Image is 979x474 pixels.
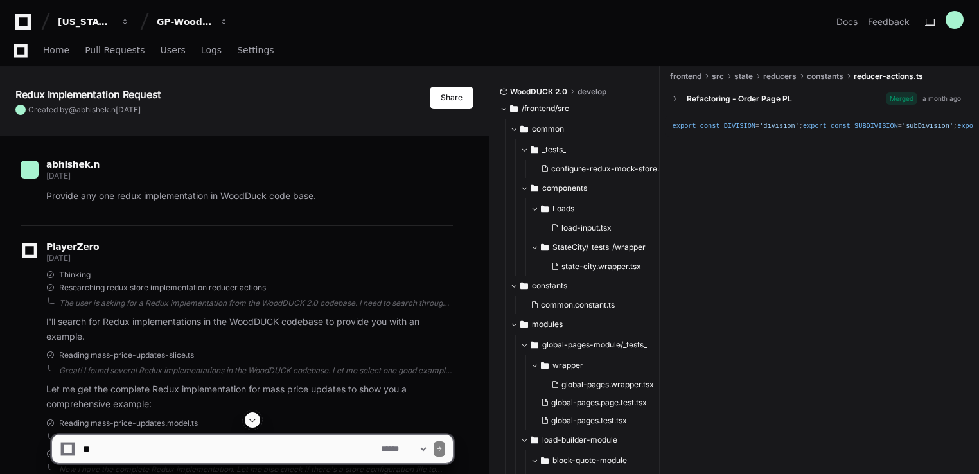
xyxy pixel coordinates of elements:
[46,189,453,204] p: Provide any one redux implementation in WoodDuck code base.
[510,314,660,335] button: modules
[76,105,116,114] span: abhishek.n
[237,46,274,54] span: Settings
[525,296,653,314] button: common.constant.ts
[868,15,910,28] button: Feedback
[922,94,961,103] div: a month ago
[116,105,141,114] span: [DATE]
[531,237,671,258] button: StateCity/_tests_/wrapper
[520,178,671,198] button: components
[59,298,453,308] div: The user is asking for a Redux implementation from the WoodDUCK 2.0 codebase. I need to search th...
[59,283,266,293] span: Researching redux store implementation reducer actions
[552,242,646,252] span: StateCity/_tests_/wrapper
[763,71,797,82] span: reducers
[520,121,528,137] svg: Directory
[59,365,453,376] div: Great! I found several Redux implementations in the WoodDUCK codebase. Let me select one good exa...
[546,258,663,276] button: state-city.wrapper.tsx
[15,88,161,101] app-text-character-animate: Redux Implementation Request
[510,276,660,296] button: constants
[673,122,755,130] span: export const DIVISION
[854,71,923,82] span: reducer-actions.ts
[673,121,966,132] div: = ; = ; = ; = ; = ; = ; = ; = ; = ; = ; = ; = ; = ; = ; = ; = ; = ; = ; = ; = ; = ; = ; = ; = ; =...
[532,124,564,134] span: common
[28,105,141,115] span: Created by
[542,145,566,155] span: _tests_
[552,360,583,371] span: wrapper
[536,160,666,178] button: configure-redux-mock-store.ts
[510,101,518,116] svg: Directory
[551,398,647,408] span: global-pages.page.test.tsx
[59,270,91,280] span: Thinking
[46,315,453,344] p: I'll search for Redux implementations in the WoodDUCK codebase to provide you with an example.
[46,382,453,412] p: Let me get the complete Redux implementation for mass price updates to show you a comprehensive e...
[510,119,660,139] button: common
[85,46,145,54] span: Pull Requests
[561,261,641,272] span: state-city.wrapper.tsx
[237,36,274,66] a: Settings
[546,376,663,394] button: global-pages.wrapper.tsx
[541,358,549,373] svg: Directory
[541,201,549,216] svg: Directory
[500,98,650,119] button: /frontend/src
[157,15,212,28] div: GP-WoodDuck 2.0
[43,36,69,66] a: Home
[201,36,222,66] a: Logs
[85,36,145,66] a: Pull Requests
[58,15,113,28] div: [US_STATE] Pacific
[531,198,671,219] button: Loads
[542,183,587,193] span: components
[520,278,528,294] svg: Directory
[902,122,953,130] span: 'subDivision'
[520,139,671,160] button: _tests_
[201,46,222,54] span: Logs
[531,180,538,196] svg: Directory
[152,10,234,33] button: GP-WoodDuck 2.0
[886,92,917,105] span: Merged
[536,412,663,430] button: global-pages.test.tsx
[687,94,792,104] div: Refactoring - Order Page PL
[43,46,69,54] span: Home
[59,350,194,360] span: Reading mass-price-updates-slice.ts
[541,240,549,255] svg: Directory
[670,71,701,82] span: frontend
[734,71,753,82] span: state
[561,380,654,390] span: global-pages.wrapper.tsx
[551,164,666,174] span: configure-redux-mock-store.ts
[807,71,843,82] span: constants
[759,122,799,130] span: 'division'
[803,122,898,130] span: export const SUBDIVISION
[46,159,100,170] span: abhishek.n
[836,15,858,28] a: Docs
[531,355,671,376] button: wrapper
[161,46,186,54] span: Users
[46,171,70,180] span: [DATE]
[522,103,569,114] span: /frontend/src
[46,243,99,250] span: PlayerZero
[46,253,70,263] span: [DATE]
[531,337,538,353] svg: Directory
[536,394,663,412] button: global-pages.page.test.tsx
[552,204,574,214] span: Loads
[532,319,563,329] span: modules
[510,87,567,97] span: WoodDUCK 2.0
[542,340,647,350] span: global-pages-module/_tests_
[578,87,606,97] span: develop
[430,87,473,109] button: Share
[69,105,76,114] span: @
[532,281,567,291] span: constants
[531,142,538,157] svg: Directory
[520,317,528,332] svg: Directory
[546,219,663,237] button: load-input.tsx
[520,335,671,355] button: global-pages-module/_tests_
[712,71,724,82] span: src
[53,10,135,33] button: [US_STATE] Pacific
[161,36,186,66] a: Users
[541,300,615,310] span: common.constant.ts
[561,223,612,233] span: load-input.tsx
